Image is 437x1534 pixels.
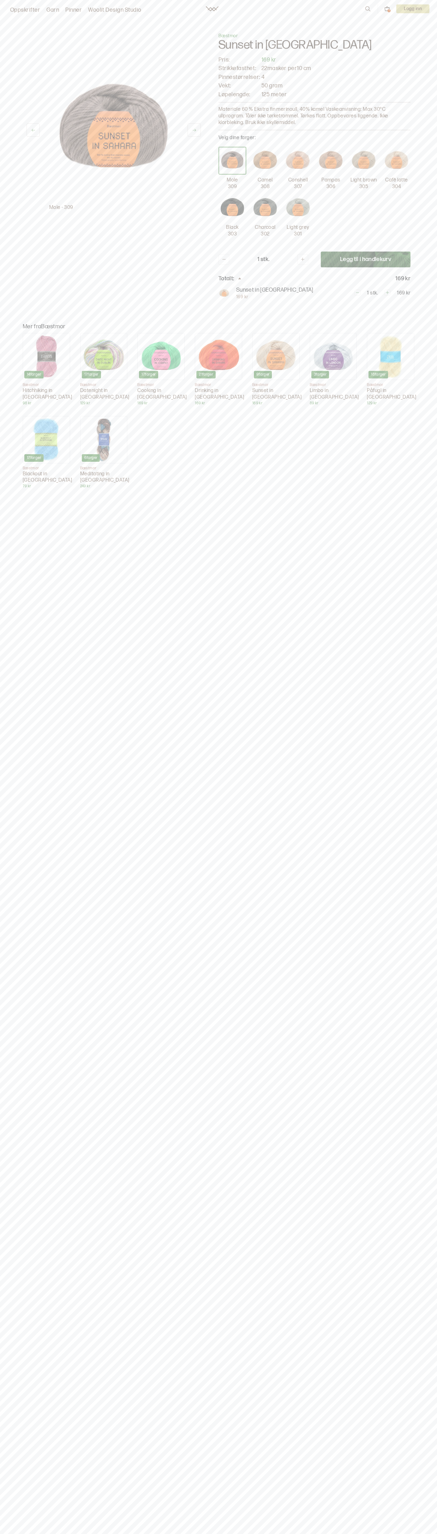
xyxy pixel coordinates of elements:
a: Cooking in Cairo17fargerBæstmorCooking in [GEOGRAPHIC_DATA]169 kr [137,333,185,406]
p: Totalt: [218,275,234,282]
p: 169 kr [195,401,242,406]
p: 307 [294,184,302,190]
p: Bæstmor [137,383,185,388]
p: Cooking in [GEOGRAPHIC_DATA] [137,388,185,401]
img: Hitchhiking in Himalaya [23,333,70,380]
p: 125 meter [261,91,410,98]
p: Sunset in [GEOGRAPHIC_DATA] [252,388,300,401]
a: Woolit Design Studio [88,6,141,15]
p: Bæstmor [367,383,414,388]
button: User dropdown [396,4,429,13]
p: Blackout in [GEOGRAPHIC_DATA] [23,471,70,484]
img: Bilde av garn [218,288,230,299]
p: 14 farger [27,372,41,377]
span: Bæstmor [218,33,238,39]
p: 17 farger [141,372,156,377]
p: 18 farger [371,372,386,377]
button: Legg til i handlekurv [321,252,410,267]
p: Black [226,224,238,231]
img: Påfugl in Paris [367,333,414,380]
p: 79 kr [23,484,70,489]
img: Light brown [350,147,378,175]
p: 306 [326,184,335,190]
button: 1 [384,6,390,12]
a: Datenight in Dublin17fargerBæstmorDatenight in [GEOGRAPHIC_DATA]129 kr [80,333,128,406]
p: 249 kr [80,484,128,489]
a: Hitchhiking in Himalaya14fargerBæstmorHitchhiking in [GEOGRAPHIC_DATA]98 kr [23,333,70,406]
p: 302 [261,231,269,238]
p: 169 kr [137,401,185,406]
p: 1 stk. [367,289,378,297]
p: 169 kr [236,294,348,300]
p: Logg inn [396,4,429,13]
p: 129 kr [80,401,128,406]
p: Cafè latte [385,177,408,184]
p: 89 kr [310,401,357,406]
p: 301 [294,231,302,238]
img: Drinking in Dakar [195,333,242,380]
p: Bæstmor [310,383,357,388]
img: Pampas [317,147,345,175]
p: 6 farger [84,455,98,461]
p: Light grey [287,224,309,231]
p: Bæstmor [80,383,128,388]
p: Pampas [321,177,340,184]
img: Cafè latte [383,147,410,175]
a: Garn [46,6,59,15]
p: Velg dine farger: [218,134,410,142]
p: 22 masker per 10 cm [261,65,410,72]
a: Oppskrifter [10,6,40,15]
h1: Sunset in [GEOGRAPHIC_DATA] [218,39,410,56]
a: Pinner [65,6,82,15]
img: Black [218,194,246,222]
p: 304 [392,184,401,190]
div: Totalt: [218,275,243,282]
img: Limbo in London [310,333,357,380]
p: 4 [261,74,410,81]
p: 1 stk. [257,256,270,263]
a: Påfugl in Paris18fargerBæstmorPåfugl in [GEOGRAPHIC_DATA]129 kr [367,333,414,406]
p: Mer fra Bæstmor [23,323,414,330]
p: Sunset in [GEOGRAPHIC_DATA] [236,286,348,294]
p: Strikkefasthet: [218,65,260,72]
img: Meditating in Mumbai [81,416,127,463]
a: Drinking in Dakar21fargerBæstmorDrinking in [GEOGRAPHIC_DATA]169 kr [195,333,242,406]
p: 169 kr [397,289,410,297]
img: Charcoal [251,194,279,222]
p: Meditating in [GEOGRAPHIC_DATA] [80,471,128,484]
p: Bæstmor [80,466,128,471]
img: Mole [218,147,246,175]
p: 3 farger [314,372,327,377]
p: 309 [228,184,237,190]
img: Bilde av garn [49,66,178,194]
p: Hitchhiking in [GEOGRAPHIC_DATA] [23,388,70,401]
p: 169 kr [252,401,300,406]
img: Camel [251,147,279,175]
img: Datenight in Dublin [81,333,127,380]
p: 17 farger [27,455,41,461]
p: 305 [359,184,368,190]
p: Bæstmor [23,466,70,471]
a: Meditating in Mumbai6fargerBæstmorMeditating in [GEOGRAPHIC_DATA]249 kr [80,416,128,489]
a: Limbo in London3fargerBæstmorLimbo in [GEOGRAPHIC_DATA]89 kr [310,333,357,406]
p: 17 farger [84,372,99,377]
p: Vekt: [218,82,260,89]
p: Camel [258,177,272,184]
p: 98 kr [23,401,70,406]
p: Løpelengde: [218,91,260,98]
p: Mole - 309 [49,205,178,211]
img: Blackout in Bangkok [23,416,70,463]
p: Charcoal [255,224,276,231]
p: 50 gram [261,82,410,89]
p: Bæstmor [23,383,70,388]
p: Drinking in [GEOGRAPHIC_DATA] [195,388,242,401]
p: Bæstmor [195,383,242,388]
p: 169 kr [395,275,410,282]
p: Bæstmor [252,383,300,388]
p: 9 farger [256,372,270,377]
p: Light brown [350,177,377,184]
p: 169 kr [261,56,410,63]
p: 21 farger [199,372,213,377]
a: Woolit [206,6,218,11]
p: Materiale 60 % Ekstra fin merinoull, 40% kamel Vaskeanvisning: Max 30°C ullprogram. Tåler ikke tø... [218,106,410,126]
